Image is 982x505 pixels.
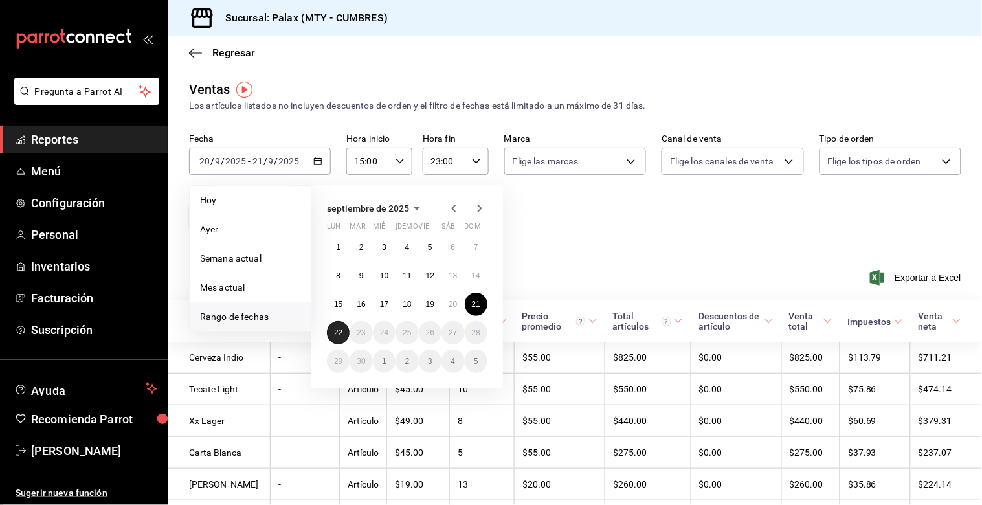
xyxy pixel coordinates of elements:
[380,271,388,280] abbr: 10 de septiembre de 2025
[840,342,911,374] td: $113.79
[327,236,350,259] button: 1 de septiembre de 2025
[698,311,774,331] span: Descuentos de artículo
[271,342,340,374] td: -
[350,222,365,236] abbr: martes
[613,311,672,331] div: Total artículos
[210,156,214,166] span: /
[248,156,251,166] span: -
[31,131,157,148] span: Reportes
[428,243,432,252] abbr: 5 de septiembre de 2025
[31,442,157,460] span: [PERSON_NAME]
[662,135,803,144] label: Canal de venta
[426,271,434,280] abbr: 12 de septiembre de 2025
[613,311,684,331] span: Total artículos
[441,350,464,373] button: 4 de octubre de 2025
[474,243,478,252] abbr: 7 de septiembre de 2025
[419,264,441,287] button: 12 de septiembre de 2025
[212,47,255,59] span: Regresar
[840,374,911,405] td: $75.86
[441,236,464,259] button: 6 de septiembre de 2025
[357,328,365,337] abbr: 23 de septiembre de 2025
[419,293,441,316] button: 19 de septiembre de 2025
[450,374,515,405] td: 10
[670,155,774,168] span: Elige los canales de venta
[691,342,781,374] td: $0.00
[200,281,300,295] span: Mes actual
[403,300,411,309] abbr: 18 de septiembre de 2025
[828,155,921,168] span: Elige los tipos de orden
[441,264,464,287] button: 13 de septiembre de 2025
[605,437,691,469] td: $275.00
[691,405,781,437] td: $0.00
[396,350,418,373] button: 2 de octubre de 2025
[346,135,412,144] label: Hora inicio
[513,155,579,168] span: Elige las marcas
[168,437,271,469] td: Carta Blanca
[271,374,340,405] td: -
[327,321,350,344] button: 22 de septiembre de 2025
[252,156,263,166] input: --
[449,300,457,309] abbr: 20 de septiembre de 2025
[419,321,441,344] button: 26 de septiembre de 2025
[911,437,982,469] td: $237.07
[373,264,396,287] button: 10 de septiembre de 2025
[31,194,157,212] span: Configuración
[691,469,781,500] td: $0.00
[911,469,982,500] td: $224.14
[236,82,252,98] img: Tooltip marker
[387,405,450,437] td: $49.00
[168,405,271,437] td: Xx Lager
[189,47,255,59] button: Regresar
[327,264,350,287] button: 8 de septiembre de 2025
[515,405,605,437] td: $55.00
[450,405,515,437] td: 8
[31,258,157,275] span: Inventarios
[215,10,388,26] h3: Sucursal: Palax (MTY - CUMBRES)
[472,300,480,309] abbr: 21 de septiembre de 2025
[340,469,387,500] td: Artículo
[662,317,671,326] svg: El total artículos considera cambios de precios en los artículos así como costos adicionales por ...
[199,156,210,166] input: --
[16,486,157,500] span: Sugerir nueva función
[522,311,597,331] span: Precio promedio
[200,194,300,207] span: Hoy
[334,357,342,366] abbr: 29 de septiembre de 2025
[450,469,515,500] td: 13
[200,310,300,324] span: Rango de fechas
[31,321,157,339] span: Suscripción
[403,271,411,280] abbr: 11 de septiembre de 2025
[515,469,605,500] td: $20.00
[691,437,781,469] td: $0.00
[911,342,982,374] td: $711.21
[31,226,157,243] span: Personal
[387,469,450,500] td: $19.00
[274,156,278,166] span: /
[781,469,840,500] td: $260.00
[919,311,961,331] span: Venta neta
[221,156,225,166] span: /
[403,328,411,337] abbr: 25 de septiembre de 2025
[441,321,464,344] button: 27 de septiembre de 2025
[189,99,961,113] div: Los artículos listados no incluyen descuentos de orden y el filtro de fechas está limitado a un m...
[340,437,387,469] td: Artículo
[263,156,267,166] span: /
[382,357,386,366] abbr: 1 de octubre de 2025
[840,405,911,437] td: $60.69
[350,264,372,287] button: 9 de septiembre de 2025
[396,236,418,259] button: 4 de septiembre de 2025
[873,270,961,286] span: Exportar a Excel
[605,342,691,374] td: $825.00
[327,201,425,216] button: septiembre de 2025
[35,85,139,98] span: Pregunta a Parrot AI
[911,405,982,437] td: $379.31
[142,34,153,44] button: open_drawer_menu
[334,328,342,337] abbr: 22 de septiembre de 2025
[419,236,441,259] button: 5 de septiembre de 2025
[691,374,781,405] td: $0.00
[781,405,840,437] td: $440.00
[271,437,340,469] td: -
[334,300,342,309] abbr: 15 de septiembre de 2025
[168,469,271,500] td: [PERSON_NAME]
[451,357,455,366] abbr: 4 de octubre de 2025
[357,357,365,366] abbr: 30 de septiembre de 2025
